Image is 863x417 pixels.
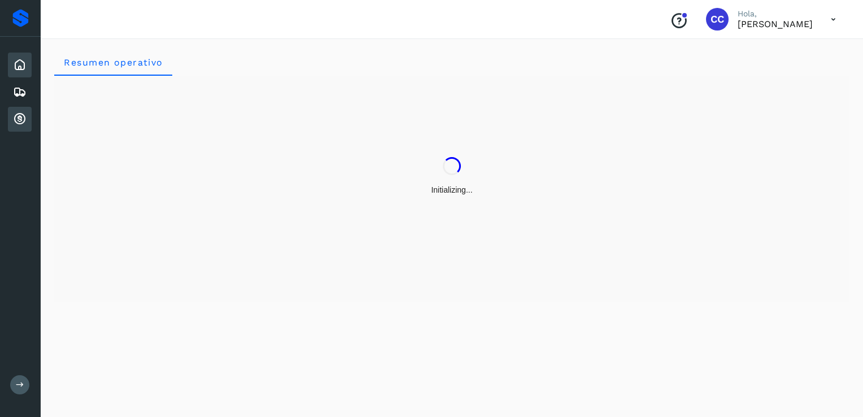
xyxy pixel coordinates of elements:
p: Hola, [738,9,813,19]
p: Carlos Cardiel Castro [738,19,813,29]
span: Resumen operativo [63,57,163,68]
div: Inicio [8,53,32,77]
div: Cuentas por cobrar [8,107,32,132]
div: Embarques [8,80,32,105]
